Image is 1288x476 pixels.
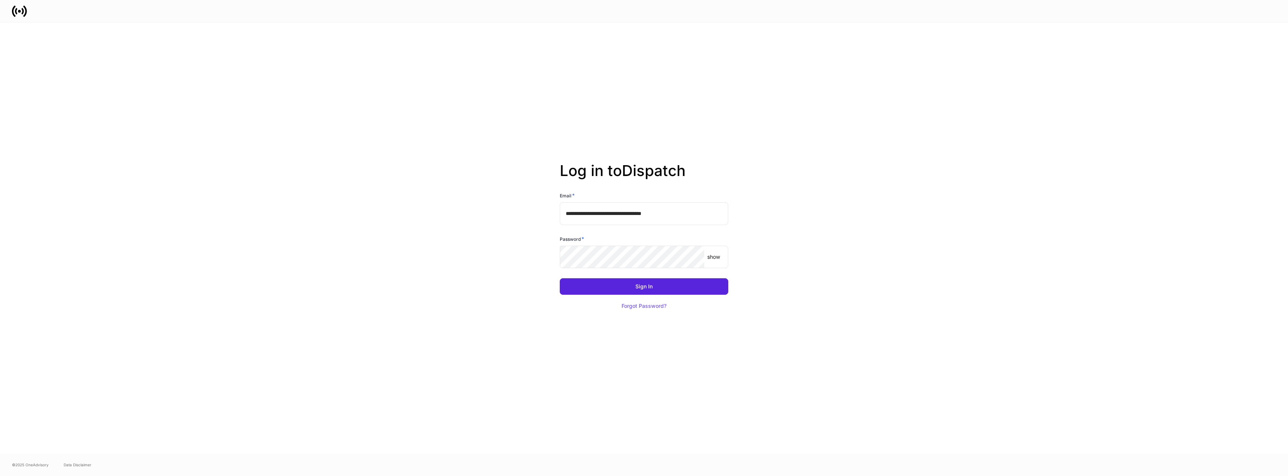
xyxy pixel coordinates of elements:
[560,278,728,295] button: Sign In
[560,235,584,243] h6: Password
[12,462,49,468] span: © 2025 OneAdvisory
[622,303,666,309] div: Forgot Password?
[635,284,653,289] div: Sign In
[560,162,728,192] h2: Log in to Dispatch
[560,192,575,199] h6: Email
[64,462,91,468] a: Data Disclaimer
[612,298,676,314] button: Forgot Password?
[707,253,720,261] p: show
